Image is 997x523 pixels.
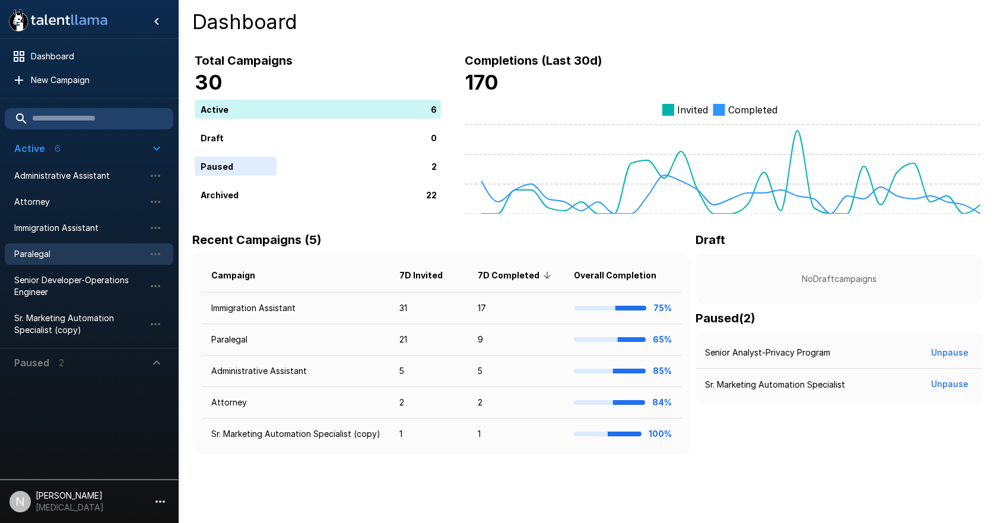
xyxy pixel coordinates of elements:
[202,293,390,324] td: Immigration Assistant
[468,356,564,387] td: 5
[468,324,564,356] td: 9
[468,387,564,419] td: 2
[431,160,437,172] p: 2
[202,387,390,419] td: Attorney
[390,356,468,387] td: 5
[431,103,437,115] p: 6
[696,311,755,325] b: Paused ( 2 )
[478,268,555,283] span: 7D Completed
[705,347,830,359] p: Senior Analyst-Privacy Program
[390,324,468,356] td: 21
[926,342,973,364] button: Unpause
[653,303,672,313] b: 75%
[696,233,725,247] b: Draft
[653,334,672,344] b: 65%
[426,188,437,201] p: 22
[399,268,458,283] span: 7D Invited
[390,293,468,324] td: 31
[202,356,390,387] td: Administrative Assistant
[431,131,437,144] p: 0
[653,366,672,376] b: 85%
[705,379,845,391] p: Sr. Marketing Automation Specialist
[574,268,672,283] span: Overall Completion
[195,70,223,94] b: 30
[390,387,468,419] td: 2
[715,273,964,285] p: No Draft campaigns
[195,53,293,68] b: Total Campaigns
[468,419,564,450] td: 1
[926,373,973,395] button: Unpause
[465,53,602,68] b: Completions (Last 30d)
[465,70,498,94] b: 170
[192,233,322,247] b: Recent Campaigns (5)
[202,324,390,356] td: Paralegal
[652,397,672,407] b: 84%
[468,293,564,324] td: 17
[649,429,672,439] b: 100%
[202,419,390,450] td: Sr. Marketing Automation Specialist (copy)
[211,268,271,283] span: Campaign
[192,9,983,34] h4: Dashboard
[390,419,468,450] td: 1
